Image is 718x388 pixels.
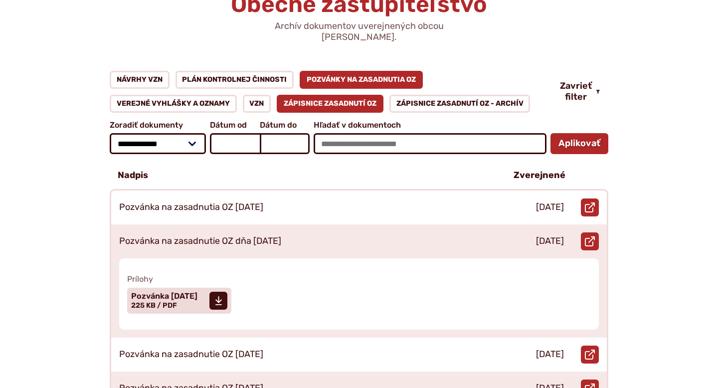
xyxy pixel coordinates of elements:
[119,202,263,213] p: Pozvánka na zasadnutia OZ [DATE]
[536,349,564,360] p: [DATE]
[119,349,263,360] p: Pozvánka na zasadnutie OZ [DATE]
[110,121,206,130] span: Zoradiť dokumenty
[560,81,592,102] span: Zavrieť filter
[110,71,170,89] a: Návrhy VZN
[110,133,206,154] select: Zoradiť dokumenty
[176,71,294,89] a: Plán kontrolnej činnosti
[131,301,177,310] span: 225 KB / PDF
[514,170,565,181] p: Zverejnené
[389,95,531,113] a: Zápisnice zasadnutí OZ - ARCHÍV
[131,292,197,300] span: Pozvánka [DATE]
[110,95,237,113] a: Verejné vyhlášky a oznamy
[239,21,479,42] p: Archív dokumentov uverejnených obcou [PERSON_NAME].
[536,202,564,213] p: [DATE]
[300,71,423,89] a: Pozvánky na zasadnutia OZ
[260,121,310,130] span: Dátum do
[127,274,591,284] span: Prílohy
[119,236,281,247] p: Pozvánka na zasadnutie OZ dňa [DATE]
[277,95,383,113] a: Zápisnice zasadnutí OZ
[550,133,608,154] button: Aplikovať
[552,81,608,102] button: Zavrieť filter
[243,95,271,113] a: VZN
[210,121,260,130] span: Dátum od
[314,133,546,154] input: Hľadať v dokumentoch
[536,236,564,247] p: [DATE]
[118,170,148,181] p: Nadpis
[260,133,310,154] input: Dátum do
[314,121,546,130] span: Hľadať v dokumentoch
[127,288,231,314] a: Pozvánka [DATE] 225 KB / PDF
[210,133,260,154] input: Dátum od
